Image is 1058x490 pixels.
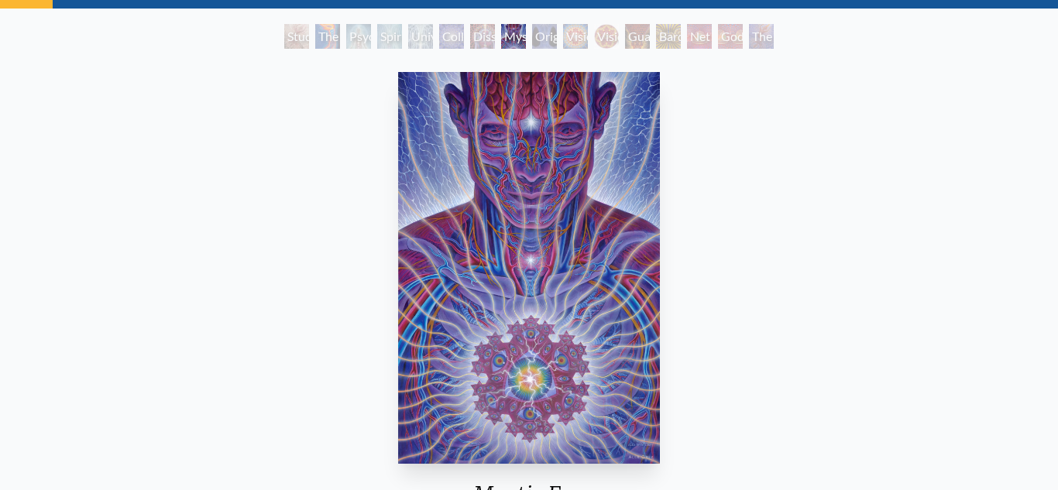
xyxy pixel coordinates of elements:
[377,24,402,49] div: Spiritual Energy System
[439,24,464,49] div: Collective Vision
[718,24,743,49] div: Godself
[501,24,526,49] div: Mystic Eye
[687,24,712,49] div: Net of Being
[625,24,650,49] div: Guardian of Infinite Vision
[532,24,557,49] div: Original Face
[346,24,371,49] div: Psychic Energy System
[563,24,588,49] div: Vision Crystal
[408,24,433,49] div: Universal Mind Lattice
[315,24,340,49] div: The Torch
[656,24,681,49] div: Bardo Being
[284,24,309,49] div: Study for the Great Turn
[594,24,619,49] div: Vision [PERSON_NAME]
[398,72,660,464] img: Mystic-Eye-2018-Alex-Grey-watermarked.jpg
[749,24,774,49] div: The Great Turn
[470,24,495,49] div: Dissectional Art for Tool's Lateralus CD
